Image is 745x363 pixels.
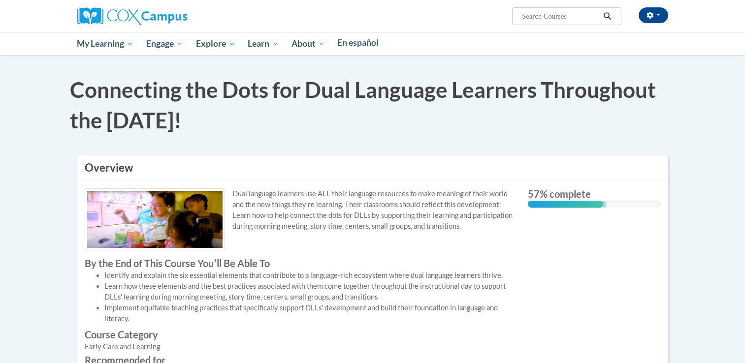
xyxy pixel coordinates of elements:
label: By the End of This Course Youʹll Be Able To [85,258,513,269]
img: Course logo image [85,188,225,250]
a: My Learning [71,32,140,55]
i:  [603,13,612,20]
li: Learn how these elements and the best practices associated with them come together throughout the... [104,281,513,302]
div: 0.001% [603,201,606,208]
a: Learn [241,32,285,55]
a: Cox Campus [77,11,187,20]
span: En español [337,37,379,48]
span: My Learning [77,38,133,50]
a: About [285,32,331,55]
div: 57% complete [528,201,604,208]
span: About [292,38,325,50]
a: Explore [190,32,242,55]
span: Connecting the Dots for Dual Language Learners Throughout the [DATE]! [70,77,656,133]
a: En español [331,32,386,53]
label: Course Category [85,329,513,340]
input: Search Courses [521,10,600,22]
button: Account Settings [639,7,668,23]
span: Learn [248,38,279,50]
div: Early Care and Learning [85,341,513,352]
label: 57% complete [528,188,661,199]
a: Engage [140,32,190,55]
span: Explore [196,38,235,50]
p: Dual language learners use ALL their language resources to make meaning of their world and the ne... [85,188,513,232]
li: Implement equitable teaching practices that specifically support DLLs' development and build thei... [104,302,513,324]
li: Identify and explain the six essential elements that contribute to a language-rich ecosystem wher... [104,270,513,281]
span: Engage [146,38,183,50]
img: Cox Campus [77,7,187,25]
div: Main menu [63,32,683,55]
h3: Overview [85,160,661,176]
button: Search [600,10,615,22]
